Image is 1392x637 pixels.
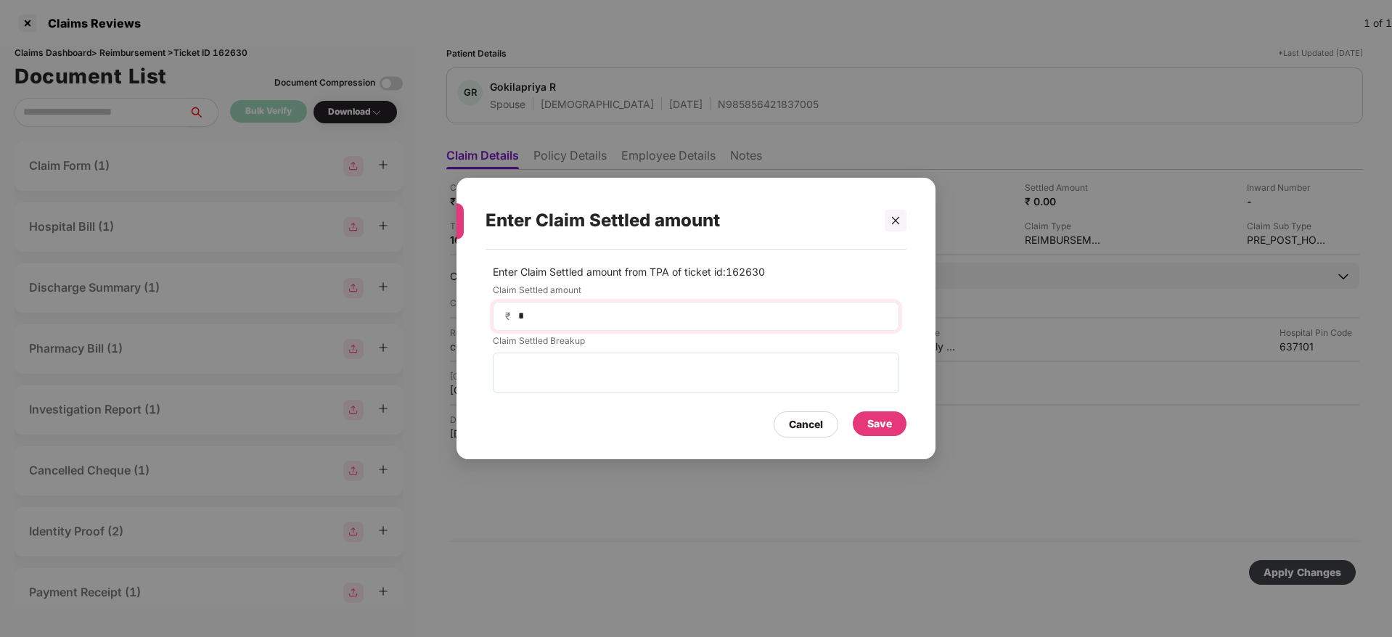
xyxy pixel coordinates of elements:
[486,192,872,249] div: Enter Claim Settled amount
[891,215,901,226] span: close
[493,284,899,302] label: Claim Settled amount
[493,334,899,353] label: Claim Settled Breakup
[493,264,899,280] p: Enter Claim Settled amount from TPA of ticket id: 162630
[867,416,892,432] div: Save
[505,309,517,323] span: ₹
[789,416,823,432] div: Cancel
